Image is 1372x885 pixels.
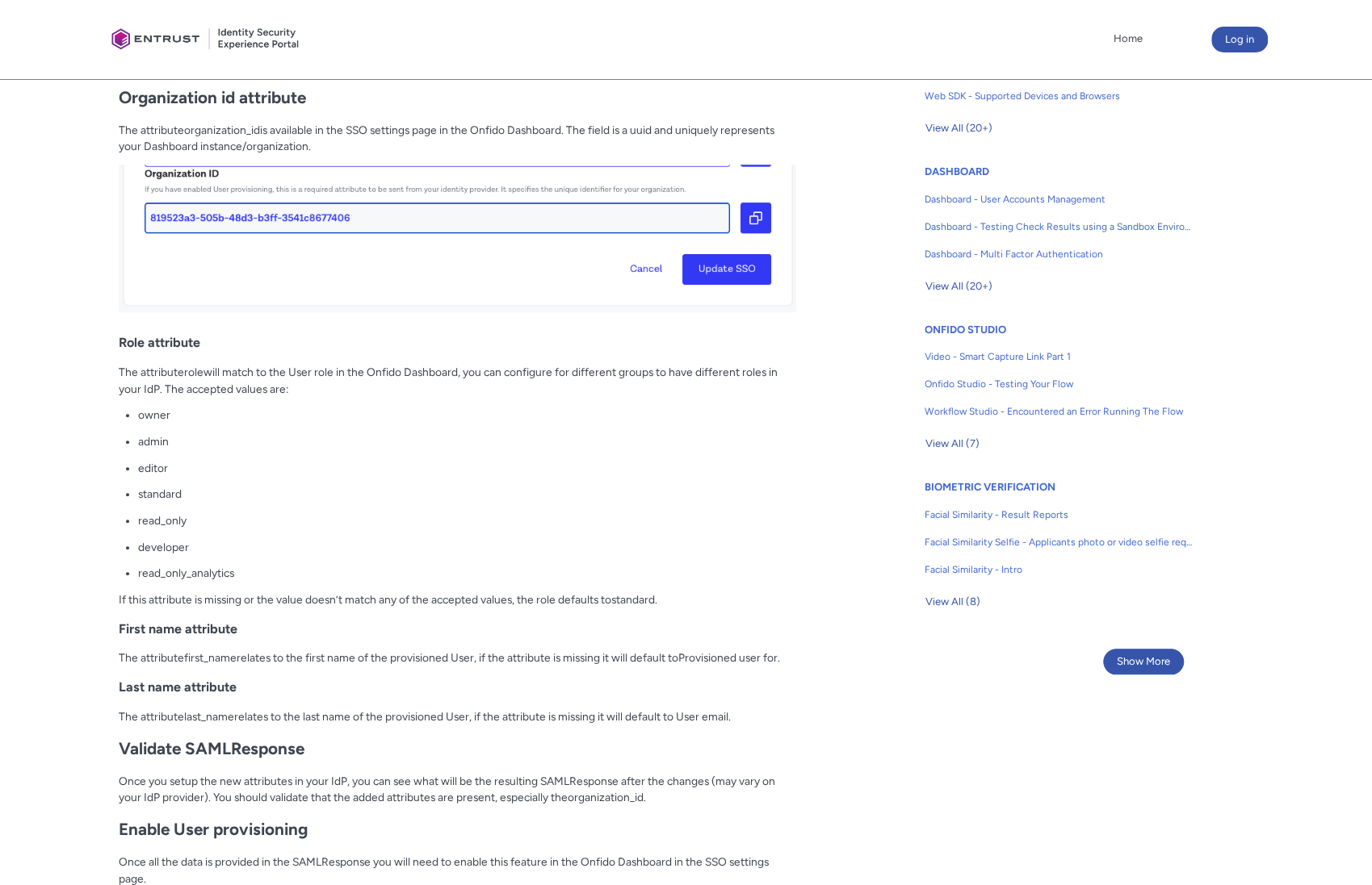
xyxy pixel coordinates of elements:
h2: Enable User provisioning [119,820,796,840]
strong: Last name attribute [119,679,237,695]
span: Onfido Studio - Testing Your Flow [925,377,1193,391]
span: developer [138,541,189,553]
a: DASHBOARD [925,165,989,177]
a: Facial Similarity - Intro [925,556,1193,583]
a: Workflow Studio - Encountered an Error Running The Flow [925,398,1193,425]
span: Provisioned user for [678,651,778,664]
span: standard [138,487,182,500]
a: Facial Similarity - Result Reports [925,501,1193,528]
span: read_only [138,514,187,527]
a: Dashboard - Multi Factor Authentication [925,240,1193,268]
button: View All (7) [925,431,980,457]
span: role [184,365,203,378]
a: ONFIDO STUDIO [925,324,1006,336]
span: View All (7) [925,432,980,456]
strong: First name attribute [119,621,237,637]
span: View All (20+) [925,116,992,140]
span: Role attribute [119,335,200,350]
span: organization_id [568,791,644,804]
span: Facial Similarity - Result Reports [925,507,1193,522]
a: Onfido Studio - Testing Your Flow [925,370,1193,398]
a: Web SDK - Supported Devices and Browsers [925,82,1193,110]
button: View All (20+) [925,273,993,299]
span: View All (8) [925,590,980,614]
iframe: Qualified Messenger [1085,514,1372,885]
span: last_name [184,710,234,723]
span: Web SDK - Supported Devices and Browsers [925,89,1193,103]
span: Workflow Studio - Encountered an Error Running The Flow [925,404,1193,419]
a: Dashboard - User Accounts Management [925,186,1193,213]
span: standard [611,593,655,606]
span: Facial Similarity - Intro [925,562,1193,577]
span: Video - Smart Capture Link Part 1 [925,349,1193,364]
button: View All (8) [925,589,981,615]
a: Dashboard - Testing Check Results using a Sandbox Environment [925,213,1193,240]
p: Once you setup the new attributes in your IdP, you can see what will be the resulting SAMLRespons... [119,773,796,806]
a: Video - Smart Capture Link Part 1 [925,343,1193,370]
span: read_only_analytics [138,566,234,579]
span: View All (20+) [925,274,992,298]
span: admin [138,435,169,448]
button: Log in [1211,27,1268,52]
span: Facial Similarity Selfie - Applicants photo or video selfie requirements [925,535,1193,549]
span: Dashboard - User Accounts Management [925,192,1193,207]
button: View All (20+) [925,115,993,141]
span: owner [138,408,170,421]
p: The attribute will match to the User role in the Onfido Dashboard, you can configure for differen... [119,364,796,397]
a: Home [1110,27,1147,51]
p: The attribute is available in the SSO settings page in the Onfido Dashboard. The field is a uuid ... [119,122,796,155]
span: first_name [184,651,237,664]
span: Dashboard - Multi Factor Authentication [925,247,1193,261]
a: BIOMETRIC VERIFICATION [925,481,1055,493]
p: The attribute relates to the last name of the provisioned User, if the attribute is missing it wi... [119,708,796,725]
h2: Validate SAMLResponse [119,739,796,759]
span: Dashboard - Testing Check Results using a Sandbox Environment [925,219,1193,234]
a: Facial Similarity Selfie - Applicants photo or video selfie requirements [925,528,1193,556]
p: The attribute relates to the first name of the provisioned User, if the attribute is missing it w... [119,649,796,666]
span: organization_id [184,123,260,136]
p: If this attribute is missing or the value doesn’t match any of the accepted values, the role defa... [119,591,796,608]
h2: Organization id attribute [119,88,796,108]
span: editor [138,461,168,474]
